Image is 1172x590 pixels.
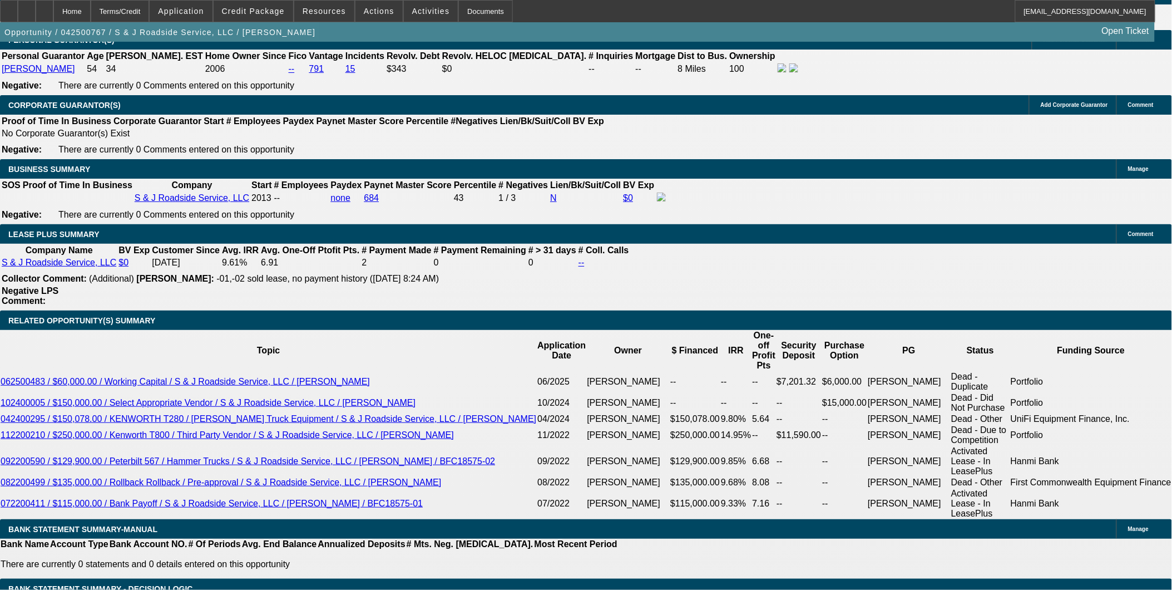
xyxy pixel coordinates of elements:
[87,51,103,61] b: Age
[113,116,201,126] b: Corporate Guarantor
[951,446,1010,477] td: Activated Lease - In LeasePlus
[1,398,416,407] a: 102400005 / $150,000.00 / Select Appropriate Vendor / S & J Roadside Service, LLC / [PERSON_NAME]
[822,392,867,414] td: $15,000.00
[776,371,822,392] td: $7,201.32
[222,245,259,255] b: Avg. IRR
[867,371,951,392] td: [PERSON_NAME]
[751,477,776,488] td: 8.08
[1,180,21,191] th: SOS
[150,1,212,22] button: Application
[205,64,225,73] span: 2006
[214,1,293,22] button: Credit Package
[729,51,775,61] b: Ownership
[1010,477,1172,488] td: First Commonwealth Equipment Finance
[670,392,720,414] td: --
[106,63,204,75] td: 34
[404,1,458,22] button: Activities
[434,245,526,255] b: # Payment Remaining
[670,488,720,519] td: $115,000.00
[109,539,188,550] th: Bank Account NO.
[8,101,121,110] span: CORPORATE GUARANTOR(S)
[751,488,776,519] td: 7.16
[1,499,423,508] a: 072200411 / $115,000.00 / Bank Payoff / S & J Roadside Service, LLC / [PERSON_NAME] / BFC18575-01
[537,330,586,371] th: Application Date
[1128,231,1154,237] span: Comment
[309,51,343,61] b: Vantage
[1,478,441,487] a: 082200499 / $135,000.00 / Rollback Rollback / Pre-approval / S & J Roadside Service, LLC / [PERSO...
[355,1,403,22] button: Actions
[216,274,439,283] span: -01,-02 sold lease, no payment history ([DATE] 8:24 AM)
[303,7,346,16] span: Resources
[1010,414,1172,425] td: UniFi Equipment Finance, Inc.
[537,392,586,414] td: 10/2024
[776,330,822,371] th: Security Deposit
[2,145,42,154] b: Negative:
[345,51,384,61] b: Incidents
[387,51,440,61] b: Revolv. Debt
[550,180,621,190] b: Lien/Bk/Suit/Coll
[589,51,633,61] b: # Inquiries
[1010,392,1172,414] td: Portfolio
[1,116,112,127] th: Proof of Time In Business
[1128,102,1154,108] span: Comment
[1,456,495,466] a: 092200590 / $129,900.00 / Peterbilt 567 / Hammer Trucks / S & J Roadside Service, LLC / [PERSON_N...
[4,28,315,37] span: Opportunity / 042500767 / S & J Roadside Service, LLC / [PERSON_NAME]
[274,193,280,203] span: --
[364,193,379,203] a: 684
[2,274,87,283] b: Collector Comment:
[226,116,281,126] b: # Employees
[2,286,58,306] b: Negative LPS Comment:
[222,7,285,16] span: Credit Package
[500,116,571,126] b: Lien/Bk/Suit/Coll
[221,257,259,268] td: 9.61%
[867,425,951,446] td: [PERSON_NAME]
[720,392,751,414] td: --
[588,63,634,75] td: --
[1010,330,1172,371] th: Funding Source
[1,377,370,386] a: 062500483 / $60,000.00 / Working Capital / S & J Roadside Service, LLC / [PERSON_NAME]
[118,245,150,255] b: BV Exp
[636,51,676,61] b: Mortgage
[1128,526,1149,532] span: Manage
[386,63,441,75] td: $343
[1097,22,1154,41] a: Open Ticket
[867,414,951,425] td: [PERSON_NAME]
[251,192,272,204] td: 2013
[172,180,212,190] b: Company
[442,51,587,61] b: Revolv. HELOC [MEDICAL_DATA].
[670,446,720,477] td: $129,900.00
[751,330,776,371] th: One-off Profit Pts
[1041,102,1108,108] span: Add Corporate Guarantor
[587,488,670,519] td: [PERSON_NAME]
[537,425,586,446] td: 11/2022
[822,330,867,371] th: Purchase Option
[623,180,654,190] b: BV Exp
[152,245,220,255] b: Customer Since
[2,51,85,61] b: Personal Guarantor
[776,488,822,519] td: --
[364,7,394,16] span: Actions
[1,414,536,424] a: 042400295 / $150,078.00 / KENWORTH T280 / [PERSON_NAME] Truck Equipment / S & J Roadside Service,...
[151,257,220,268] td: [DATE]
[50,539,109,550] th: Account Type
[587,371,670,392] td: [PERSON_NAME]
[317,116,404,126] b: Paynet Master Score
[951,392,1010,414] td: Dead - Did Not Purchase
[2,258,116,267] a: S & J Roadside Service, LLC
[1010,371,1172,392] td: Portfolio
[670,477,720,488] td: $135,000.00
[578,245,629,255] b: # Coll. Calls
[433,257,527,268] td: 0
[720,477,751,488] td: 9.68%
[158,7,204,16] span: Application
[537,371,586,392] td: 06/2025
[951,414,1010,425] td: Dead - Other
[412,7,450,16] span: Activities
[578,258,585,267] a: --
[361,257,432,268] td: 2
[537,477,586,488] td: 08/2022
[294,1,354,22] button: Resources
[587,392,670,414] td: [PERSON_NAME]
[362,245,431,255] b: # Payment Made
[528,257,577,268] td: 0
